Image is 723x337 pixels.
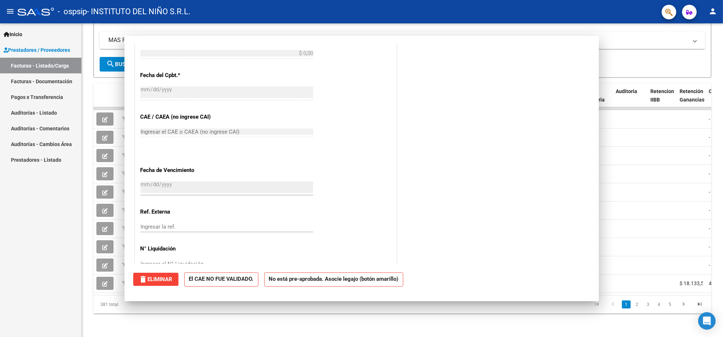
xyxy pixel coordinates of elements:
[622,300,631,309] a: 1
[632,298,643,311] li: page 2
[650,88,674,103] span: Retencion IIBB
[709,134,710,140] span: -
[647,84,677,116] datatable-header-cell: Retencion IIBB
[139,275,148,284] mat-icon: delete
[709,244,710,250] span: -
[666,300,674,309] a: 5
[133,273,178,286] button: Eliminar
[665,298,676,311] li: page 5
[106,60,115,68] mat-icon: search
[141,208,216,216] p: Ref. Externa
[616,88,637,94] span: Auditoria
[709,116,710,122] span: -
[698,312,716,330] div: Open Intercom Messenger
[677,84,706,116] datatable-header-cell: Retención Ganancias
[141,113,216,121] p: CAE / CAEA (no ingrese CAI)
[709,88,716,94] span: OP
[141,166,216,175] p: Fecha de Vencimiento
[613,84,647,116] datatable-header-cell: Auditoria
[184,272,258,287] strong: El CAE NO FUE VALIDADO.
[680,280,707,286] span: $ 18.133,56
[108,36,688,44] mat-panel-title: MAS FILTROS
[633,300,642,309] a: 2
[58,4,87,20] span: - ospsip
[621,298,632,311] li: page 1
[709,171,710,177] span: -
[643,298,654,311] li: page 3
[654,298,665,311] li: page 4
[141,245,216,253] p: N° Liquidación
[264,272,403,287] strong: No está pre-aprobada. Asocie legajo (botón amarillo)
[141,71,216,80] p: Fecha del Cpbt.
[709,262,710,268] span: -
[709,207,710,213] span: -
[4,30,22,38] span: Inicio
[644,300,653,309] a: 3
[709,153,710,158] span: -
[693,300,707,309] a: go to last page
[680,88,704,103] span: Retención Ganancias
[590,300,604,309] a: go to first page
[709,189,710,195] span: -
[93,295,216,314] div: 381 total
[4,46,70,54] span: Prestadores / Proveedores
[606,300,620,309] a: go to previous page
[87,4,191,20] span: - INSTITUTO DEL NIÑO S.R.L.
[677,300,691,309] a: go to next page
[139,276,173,283] span: Eliminar
[6,7,15,16] mat-icon: menu
[709,226,710,231] span: -
[708,7,717,16] mat-icon: person
[655,300,664,309] a: 4
[106,61,178,68] span: Buscar Comprobante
